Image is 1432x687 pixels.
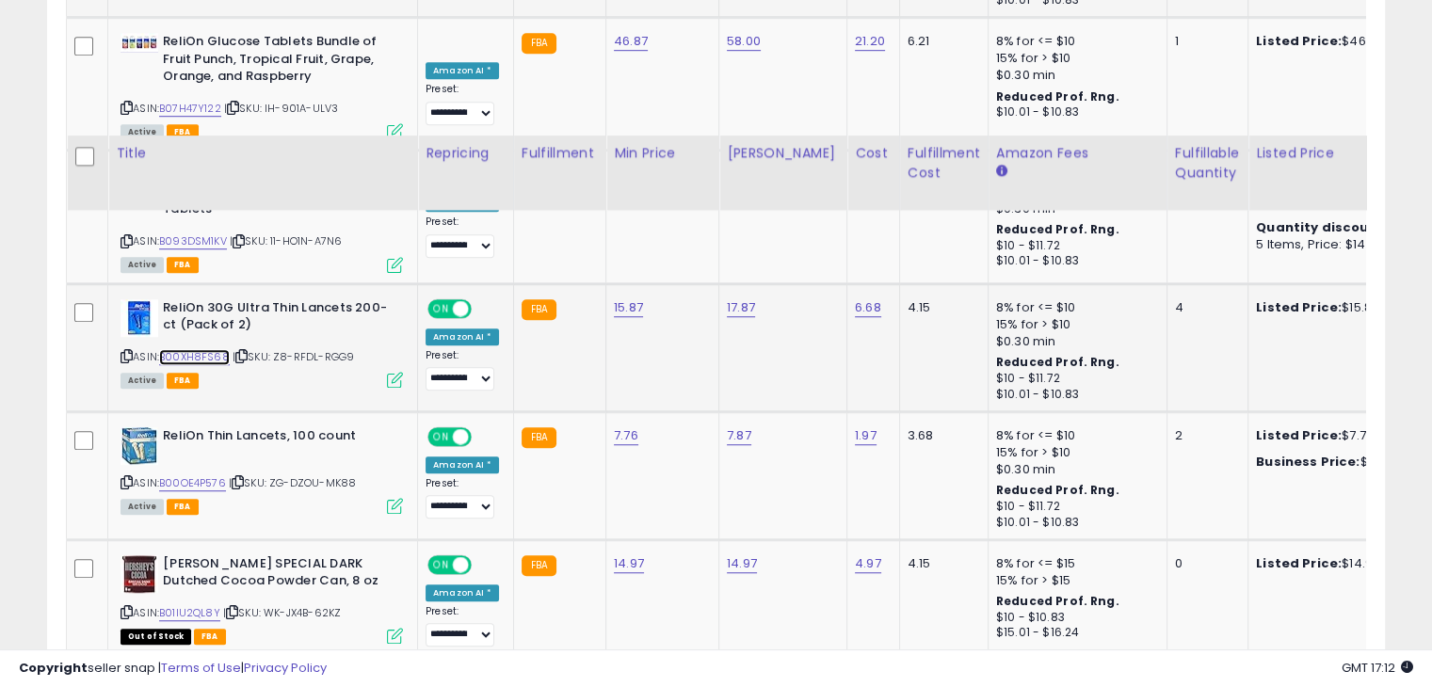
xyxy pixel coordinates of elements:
[1175,555,1233,572] div: 0
[727,554,757,573] a: 14.97
[429,556,453,572] span: ON
[614,298,643,317] a: 15.87
[1256,555,1412,572] div: $14.97
[161,659,241,677] a: Terms of Use
[229,475,356,490] span: | SKU: ZG-DZOU-MK88
[426,456,499,473] div: Amazon AI *
[469,556,499,572] span: OFF
[855,554,881,573] a: 4.97
[167,257,199,273] span: FBA
[996,253,1152,269] div: $10.01 - $10.83
[996,593,1119,609] b: Reduced Prof. Rng.
[116,143,410,163] div: Title
[159,101,221,117] a: B07H47Y122
[727,298,755,317] a: 17.87
[1256,299,1412,316] div: $15.87
[121,555,403,643] div: ASIN:
[426,477,499,519] div: Preset:
[194,629,226,645] span: FBA
[996,50,1152,67] div: 15% for > $10
[522,299,556,320] small: FBA
[996,610,1152,626] div: $10 - $10.83
[121,166,403,270] div: ASIN:
[121,427,403,513] div: ASIN:
[908,143,980,183] div: Fulfillment Cost
[121,499,164,515] span: All listings currently available for purchase on Amazon
[167,499,199,515] span: FBA
[1256,554,1342,572] b: Listed Price:
[1256,32,1342,50] b: Listed Price:
[996,104,1152,120] div: $10.01 - $10.83
[855,298,881,317] a: 6.68
[996,67,1152,84] div: $0.30 min
[614,554,644,573] a: 14.97
[996,238,1152,254] div: $10 - $11.72
[121,555,158,593] img: 41LbYvc7cnL._SL40_.jpg
[1175,427,1233,444] div: 2
[121,299,158,337] img: 41wz20TsUEL._SL40_.jpg
[996,499,1152,515] div: $10 - $11.72
[855,426,877,445] a: 1.97
[1256,219,1412,236] div: :
[522,555,556,576] small: FBA
[996,221,1119,237] b: Reduced Prof. Rng.
[121,124,164,140] span: All listings currently available for purchase on Amazon
[1256,218,1392,236] b: Quantity discounts
[727,426,751,445] a: 7.87
[614,143,711,163] div: Min Price
[908,427,973,444] div: 3.68
[996,33,1152,50] div: 8% for <= $10
[996,371,1152,387] div: $10 - $11.72
[1175,299,1233,316] div: 4
[996,482,1119,498] b: Reduced Prof. Rng.
[908,299,973,316] div: 4.15
[1175,143,1240,183] div: Fulfillable Quantity
[121,257,164,273] span: All listings currently available for purchase on Amazon
[908,33,973,50] div: 6.21
[1256,427,1412,444] div: $7.76
[996,299,1152,316] div: 8% for <= $10
[996,163,1007,180] small: Amazon Fees.
[163,33,392,90] b: ReliOn Glucose Tablets Bundle of Fruit Punch, Tropical Fruit, Grape, Orange, and Raspberry
[167,373,199,389] span: FBA
[469,300,499,316] span: OFF
[469,428,499,444] span: OFF
[230,233,342,248] span: | SKU: 11-HO1N-A7N6
[163,427,392,450] b: ReliOn Thin Lancets, 100 count
[244,659,327,677] a: Privacy Policy
[1256,33,1412,50] div: $46.87
[727,143,839,163] div: [PERSON_NAME]
[996,515,1152,531] div: $10.01 - $10.83
[614,32,648,51] a: 46.87
[855,143,892,163] div: Cost
[426,605,499,647] div: Preset:
[159,475,226,491] a: B00OE4P576
[159,605,220,621] a: B01IU2QL8Y
[426,349,499,391] div: Preset:
[522,33,556,54] small: FBA
[426,83,499,125] div: Preset:
[426,62,499,79] div: Amazon AI *
[908,555,973,572] div: 4.15
[429,428,453,444] span: ON
[159,349,230,365] a: B00XH8FS68
[426,216,499,258] div: Preset:
[996,572,1152,589] div: 15% for > $15
[996,387,1152,403] div: $10.01 - $10.83
[429,300,453,316] span: ON
[996,354,1119,370] b: Reduced Prof. Rng.
[121,629,191,645] span: All listings that are currently out of stock and unavailable for purchase on Amazon
[121,299,403,387] div: ASIN:
[426,584,499,601] div: Amazon AI *
[996,333,1152,350] div: $0.30 min
[1256,426,1342,444] b: Listed Price:
[996,427,1152,444] div: 8% for <= $10
[159,233,227,249] a: B093DSM1KV
[996,143,1159,163] div: Amazon Fees
[996,625,1152,641] div: $15.01 - $16.24
[1256,143,1419,163] div: Listed Price
[19,660,327,678] div: seller snap | |
[727,32,761,51] a: 58.00
[614,426,638,445] a: 7.76
[1256,453,1360,471] b: Business Price:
